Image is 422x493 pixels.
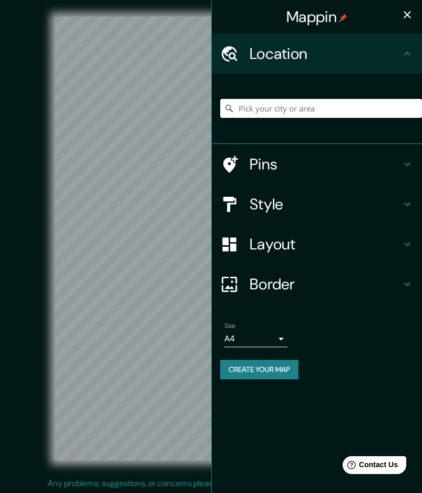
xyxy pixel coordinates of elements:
[48,477,371,490] p: Any problems, suggestions, or concerns please email .
[286,7,347,26] h4: Mappin
[250,44,401,63] h4: Location
[328,452,410,481] iframe: Help widget launcher
[220,99,422,118] input: Pick your city or area
[55,17,368,460] canvas: Map
[250,155,401,174] h4: Pins
[212,264,422,304] div: Border
[250,235,401,254] h4: Layout
[224,321,235,330] label: Size
[250,195,401,214] h4: Style
[212,34,422,74] div: Location
[250,275,401,294] h4: Border
[220,360,299,379] button: Create your map
[212,144,422,184] div: Pins
[339,14,347,22] img: pin-icon.png
[212,224,422,264] div: Layout
[224,330,287,347] div: A4
[212,184,422,224] div: Style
